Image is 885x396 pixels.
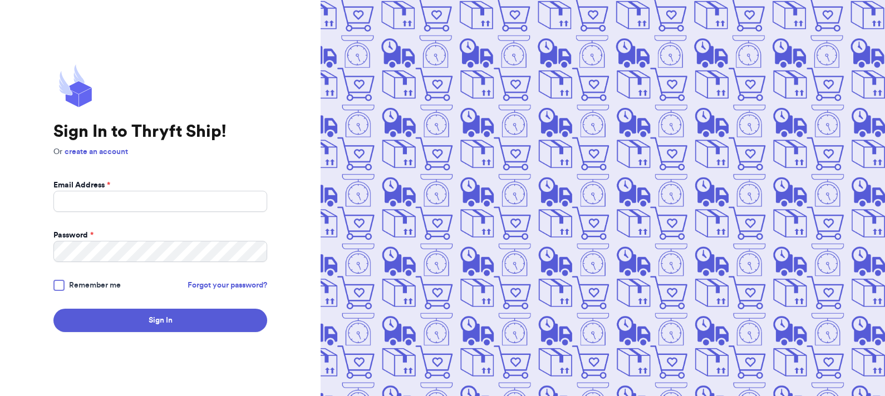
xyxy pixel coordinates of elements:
[69,280,121,291] span: Remember me
[65,148,128,156] a: create an account
[188,280,267,291] a: Forgot your password?
[53,180,110,191] label: Email Address
[53,146,267,157] p: Or
[53,309,267,332] button: Sign In
[53,230,94,241] label: Password
[53,122,267,142] h1: Sign In to Thryft Ship!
